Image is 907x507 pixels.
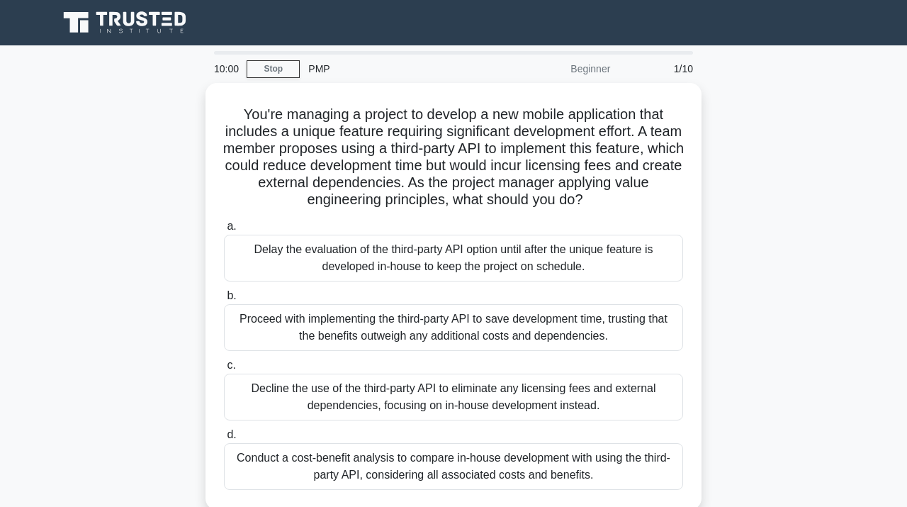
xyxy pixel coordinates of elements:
[300,55,495,83] div: PMP
[247,60,300,78] a: Stop
[224,443,683,490] div: Conduct a cost-benefit analysis to compare in-house development with using the third-party API, c...
[227,359,235,371] span: c.
[227,289,236,301] span: b.
[495,55,619,83] div: Beginner
[224,374,683,420] div: Decline the use of the third-party API to eliminate any licensing fees and external dependencies,...
[224,304,683,351] div: Proceed with implementing the third-party API to save development time, trusting that the benefit...
[227,428,236,440] span: d.
[222,106,685,209] h5: You're managing a project to develop a new mobile application that includes a unique feature requ...
[224,235,683,282] div: Delay the evaluation of the third-party API option until after the unique feature is developed in...
[619,55,702,83] div: 1/10
[227,220,236,232] span: a.
[205,55,247,83] div: 10:00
